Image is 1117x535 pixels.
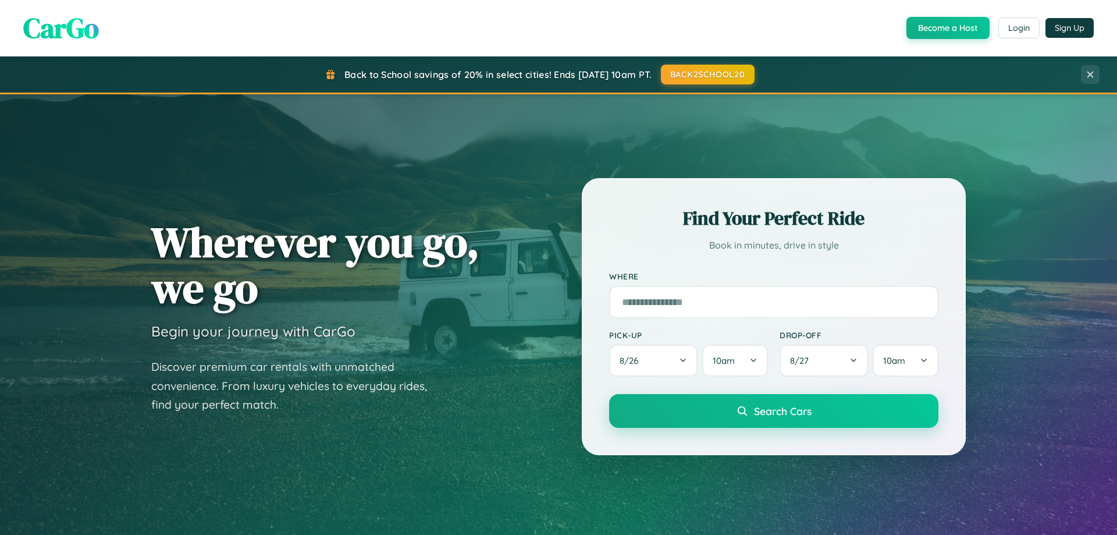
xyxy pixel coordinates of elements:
span: CarGo [23,9,99,47]
h2: Find Your Perfect Ride [609,206,938,231]
button: 10am [702,345,768,377]
button: BACK2SCHOOL20 [661,65,755,84]
h1: Wherever you go, we go [151,219,479,311]
h3: Begin your journey with CarGo [151,323,355,340]
span: Search Cars [754,405,812,417]
label: Where [609,271,938,281]
button: 10am [873,345,938,377]
button: Sign Up [1045,18,1094,38]
p: Discover premium car rentals with unmatched convenience. From luxury vehicles to everyday rides, ... [151,357,442,414]
span: 8 / 26 [620,355,644,366]
label: Pick-up [609,330,768,340]
button: Search Cars [609,394,938,428]
span: Back to School savings of 20% in select cities! Ends [DATE] 10am PT. [344,69,652,80]
p: Book in minutes, drive in style [609,237,938,254]
span: 10am [713,355,735,366]
label: Drop-off [780,330,938,340]
button: 8/26 [609,345,698,377]
span: 10am [883,355,905,366]
span: 8 / 27 [790,355,814,366]
button: 8/27 [780,345,868,377]
button: Login [998,17,1040,38]
button: Become a Host [906,17,990,39]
